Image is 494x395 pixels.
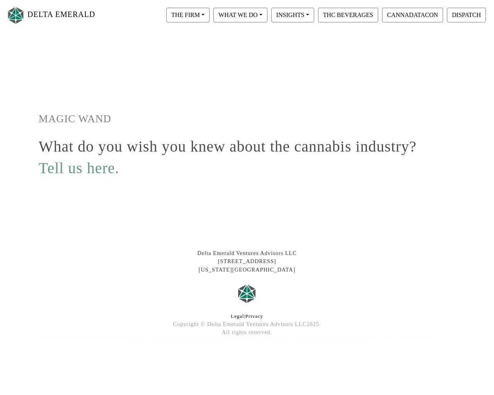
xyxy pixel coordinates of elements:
[6,5,25,25] img: Logo
[39,113,455,125] h1: MAGIC WAND
[33,328,461,337] div: All rights reserved.
[382,8,443,22] button: CANNADATACON
[445,11,488,18] a: DISPATCH
[39,137,455,156] h1: What do you wish you knew about the cannabis industry?
[33,337,461,341] div: At Delta Emerald Ventures, we lead in cannabis technology investing and industry insights, levera...
[33,249,461,274] div: Delta Emerald Ventures Advisors LLC [STREET_ADDRESS] [US_STATE][GEOGRAPHIC_DATA]
[213,8,267,22] button: WHAT WE DO
[271,8,314,22] button: INSIGHTS
[318,8,378,22] button: THC BEVERAGES
[166,8,210,22] button: THE FIRM
[33,313,461,320] div: |
[447,8,486,22] button: DISPATCH
[39,159,119,177] a: Tell us here.
[380,11,445,18] a: CANNADATACON
[245,314,263,319] a: Privacy
[316,11,380,18] a: THC BEVERAGES
[235,282,259,305] img: Logo
[33,320,461,329] div: Copyright © Delta Emerald Ventures Advisors LLC 2025 .
[6,3,95,27] a: DELTA EMERALD
[231,314,244,319] a: Legal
